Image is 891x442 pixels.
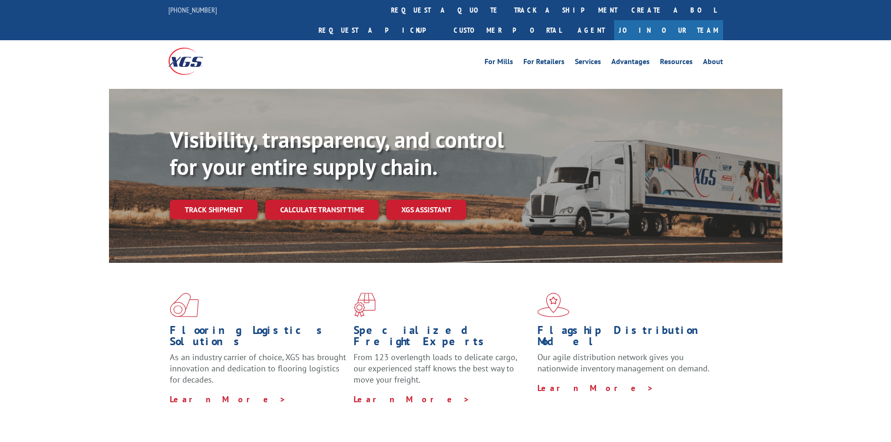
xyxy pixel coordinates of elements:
h1: Flagship Distribution Model [537,325,714,352]
a: Customer Portal [447,20,568,40]
a: Calculate transit time [265,200,379,220]
a: Resources [660,58,693,68]
b: Visibility, transparency, and control for your entire supply chain. [170,125,504,181]
h1: Specialized Freight Experts [354,325,530,352]
a: Learn More > [354,394,470,405]
a: For Retailers [523,58,565,68]
span: Our agile distribution network gives you nationwide inventory management on demand. [537,352,710,374]
a: Join Our Team [614,20,723,40]
a: Agent [568,20,614,40]
a: For Mills [485,58,513,68]
span: As an industry carrier of choice, XGS has brought innovation and dedication to flooring logistics... [170,352,346,385]
a: About [703,58,723,68]
a: Request a pickup [311,20,447,40]
img: xgs-icon-focused-on-flooring-red [354,293,376,317]
a: Advantages [611,58,650,68]
a: Services [575,58,601,68]
a: Track shipment [170,200,258,219]
a: [PHONE_NUMBER] [168,5,217,14]
a: Learn More > [537,383,654,393]
p: From 123 overlength loads to delicate cargo, our experienced staff knows the best way to move you... [354,352,530,393]
h1: Flooring Logistics Solutions [170,325,347,352]
a: XGS ASSISTANT [386,200,466,220]
img: xgs-icon-total-supply-chain-intelligence-red [170,293,199,317]
img: xgs-icon-flagship-distribution-model-red [537,293,570,317]
a: Learn More > [170,394,286,405]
